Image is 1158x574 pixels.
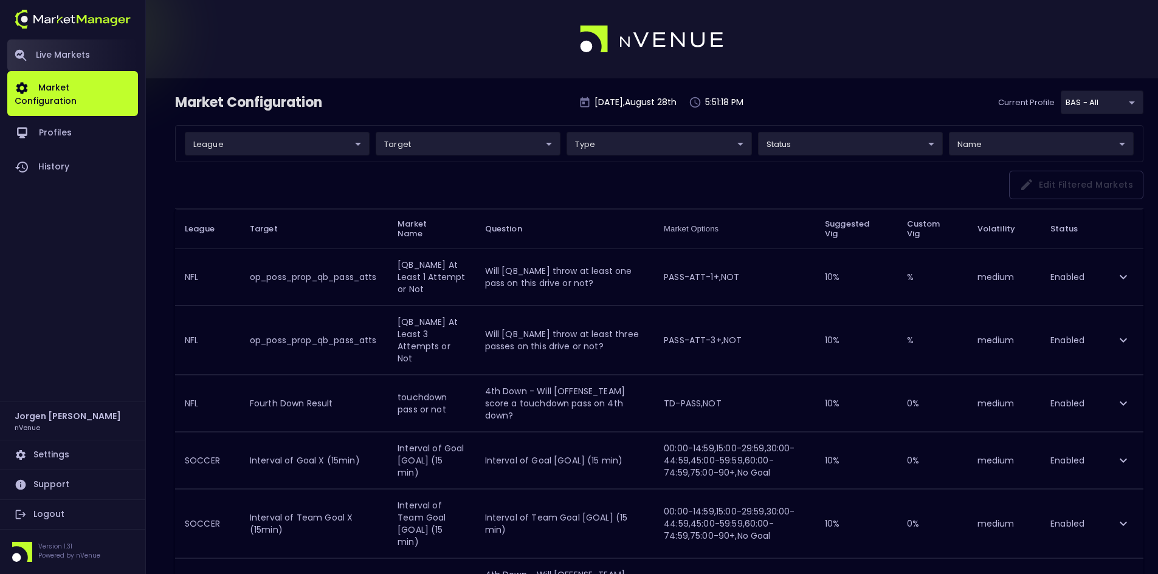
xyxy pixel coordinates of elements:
td: Interval of Team Goal [GOAL] (15 min) [475,489,655,558]
th: NFL [175,375,240,431]
a: History [7,150,138,184]
td: Interval of Goal [GOAL] (15 min) [475,432,655,488]
h3: nVenue [15,423,40,432]
td: medium [968,432,1041,488]
td: touchdown pass or not [388,375,475,431]
button: expand row [1113,330,1134,350]
span: Enabled [1050,518,1084,530]
button: expand row [1113,267,1134,287]
img: logo [15,10,131,29]
a: Live Markets [7,39,138,71]
span: Suggested Vig [825,219,887,239]
td: % [897,306,968,374]
td: 10 % [815,248,897,305]
td: 00:00-14:59,15:00-29:59,30:00-44:59,45:00-59:59,60:00-74:59,75:00-90+,No Goal [654,432,815,488]
span: Market Name [398,219,465,239]
td: TD-PASS,NOT [654,375,815,431]
div: Version 1.31Powered by nVenue [7,542,138,562]
button: expand row [1113,513,1134,534]
td: 0 % [897,432,968,488]
td: 10 % [815,489,897,558]
td: Interval of Goal [GOAL] (15 min) [388,432,475,488]
td: medium [968,489,1041,558]
img: logo [580,26,725,53]
p: 5:51:18 PM [705,96,743,109]
a: Market Configuration [7,71,138,116]
span: Target [250,224,294,234]
td: 10 % [815,432,897,488]
td: op_poss_prop_qb_pass_atts [240,306,388,374]
th: SOCCER [175,489,240,558]
button: expand row [1113,450,1134,471]
div: league [1061,91,1143,114]
th: Market Options [654,209,815,248]
p: Version 1.31 [38,542,100,551]
td: Fourth Down Result [240,375,388,431]
span: League [185,224,230,234]
span: Status [1050,222,1078,236]
td: % [897,248,968,305]
span: Custom Vig [907,219,958,239]
th: NFL [175,306,240,374]
a: Profiles [7,116,138,150]
td: 10 % [815,306,897,374]
h2: Jorgen [PERSON_NAME] [15,409,121,423]
span: Status [1050,222,1094,236]
div: Market Configuration [175,93,323,112]
p: Current Profile [998,97,1055,109]
td: PASS-ATT-3+,NOT [654,306,815,374]
div: league [567,132,751,155]
span: Volatility [977,224,1031,234]
div: league [185,132,370,155]
span: Enabled [1050,397,1084,409]
td: medium [968,306,1041,374]
td: Will [QB_NAME] throw at least one pass on this drive or not? [475,248,655,305]
td: 0 % [897,489,968,558]
td: Interval of Team Goal [GOAL] (15 min) [388,489,475,558]
a: Support [7,470,138,499]
th: SOCCER [175,432,240,488]
span: Enabled [1050,454,1084,466]
div: league [949,132,1134,155]
td: [QB_NAME] At Least 3 Attempts or Not [388,306,475,374]
td: Interval of Goal X (15min) [240,432,388,488]
th: NFL [175,248,240,305]
p: Powered by nVenue [38,551,100,560]
button: expand row [1113,393,1134,414]
a: Settings [7,440,138,470]
td: op_poss_prop_qb_pass_atts [240,248,388,305]
td: Interval of Team Goal X (15min) [240,489,388,558]
div: league [758,132,943,155]
td: 00:00-14:59,15:00-29:59,30:00-44:59,45:00-59:59,60:00-74:59,75:00-90+,No Goal [654,489,815,558]
span: Enabled [1050,334,1084,346]
td: medium [968,248,1041,305]
a: Logout [7,500,138,529]
span: Enabled [1050,271,1084,283]
td: medium [968,375,1041,431]
p: [DATE] , August 28 th [595,96,677,109]
td: [QB_NAME] At Least 1 Attempt or Not [388,248,475,305]
td: 4th Down - Will [OFFENSE_TEAM] score a touchdown pass on 4th down? [475,375,655,431]
td: PASS-ATT-1+,NOT [654,248,815,305]
td: 0 % [897,375,968,431]
div: league [376,132,560,155]
td: 10 % [815,375,897,431]
td: Will [QB_NAME] throw at least three passes on this drive or not? [475,306,655,374]
span: Question [485,224,538,234]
